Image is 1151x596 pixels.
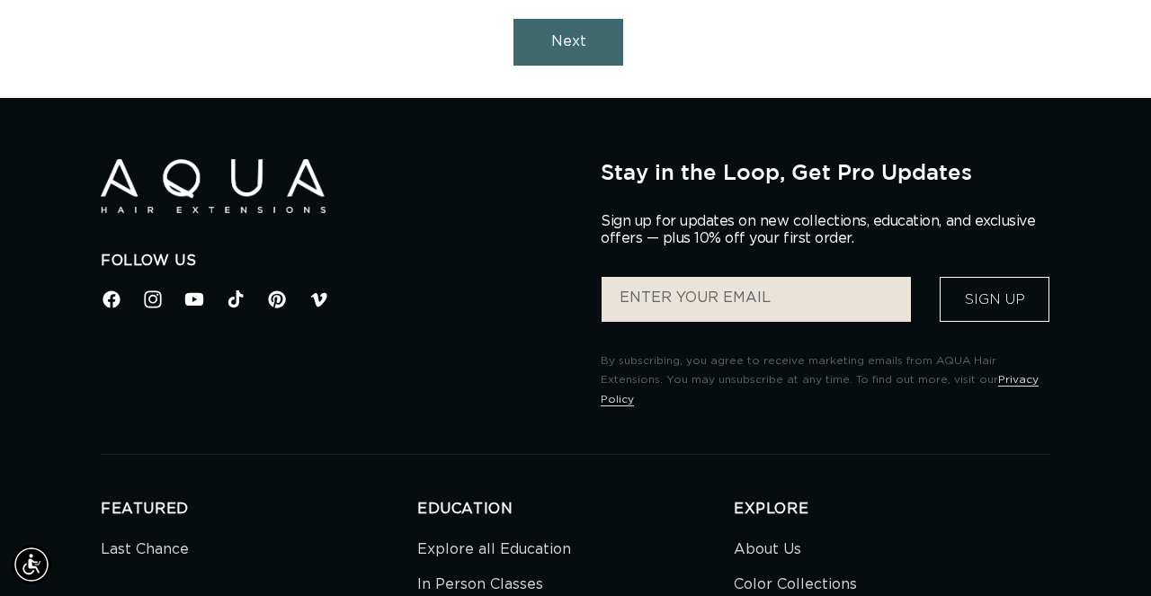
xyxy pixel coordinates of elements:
[940,277,1049,322] button: Sign Up
[601,351,1050,410] p: By subscribing, you agree to receive marketing emails from AQUA Hair Extensions. You may unsubscr...
[907,402,1151,596] iframe: Chat Widget
[551,34,586,49] span: Next
[417,537,571,567] a: Explore all Education
[513,19,623,65] button: Next
[101,159,326,214] img: Aqua Hair Extensions
[602,277,911,322] input: ENTER YOUR EMAIL
[734,500,1050,519] h2: EXPLORE
[601,374,1039,405] a: Privacy Policy
[734,537,801,567] a: About Us
[101,537,189,567] a: Last Chance
[601,213,1050,247] p: Sign up for updates on new collections, education, and exclusive offers — plus 10% off your first...
[101,252,574,271] h2: Follow Us
[417,500,734,519] h2: EDUCATION
[101,500,417,519] h2: FEATURED
[12,545,51,584] div: Accessibility Menu
[601,159,1050,184] h2: Stay in the Loop, Get Pro Updates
